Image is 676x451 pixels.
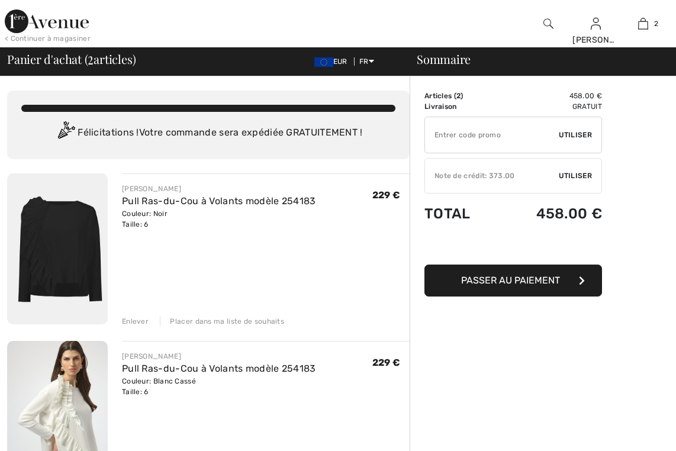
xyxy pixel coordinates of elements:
iframe: PayPal [424,234,602,260]
img: Congratulation2.svg [54,121,78,145]
div: Enlever [122,316,149,327]
span: 2 [654,18,658,29]
div: < Continuer à magasiner [5,33,91,44]
span: Utiliser [559,130,592,140]
span: Panier d'achat ( articles) [7,53,136,65]
span: Utiliser [559,170,592,181]
span: 2 [88,50,94,66]
a: 2 [620,17,666,31]
span: 229 € [372,357,401,368]
div: Placer dans ma liste de souhaits [160,316,284,327]
a: Pull Ras-du-Cou à Volants modèle 254183 [122,363,316,374]
a: Se connecter [591,18,601,29]
td: 458.00 € [497,91,602,101]
img: recherche [543,17,553,31]
img: Mon panier [638,17,648,31]
input: Code promo [425,117,559,153]
span: Passer au paiement [461,275,560,286]
td: 458.00 € [497,194,602,234]
button: Passer au paiement [424,265,602,297]
div: Sommaire [403,53,669,65]
div: [PERSON_NAME] [122,183,316,194]
div: [PERSON_NAME] [572,34,619,46]
img: 1ère Avenue [5,9,89,33]
td: Articles ( ) [424,91,497,101]
div: Note de crédit: 373.00 [425,170,559,181]
div: Félicitations ! Votre commande sera expédiée GRATUITEMENT ! [21,121,395,145]
span: 229 € [372,189,401,201]
a: Pull Ras-du-Cou à Volants modèle 254183 [122,195,316,207]
span: EUR [314,57,352,66]
img: Mes infos [591,17,601,31]
img: Pull Ras-du-Cou à Volants modèle 254183 [7,173,108,324]
span: FR [359,57,374,66]
img: Euro [314,57,333,67]
td: Livraison [424,101,497,112]
div: [PERSON_NAME] [122,351,316,362]
span: 2 [456,92,461,100]
td: Total [424,194,497,234]
div: Couleur: Noir Taille: 6 [122,208,316,230]
td: Gratuit [497,101,602,112]
div: Couleur: Blanc Cassé Taille: 6 [122,376,316,397]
